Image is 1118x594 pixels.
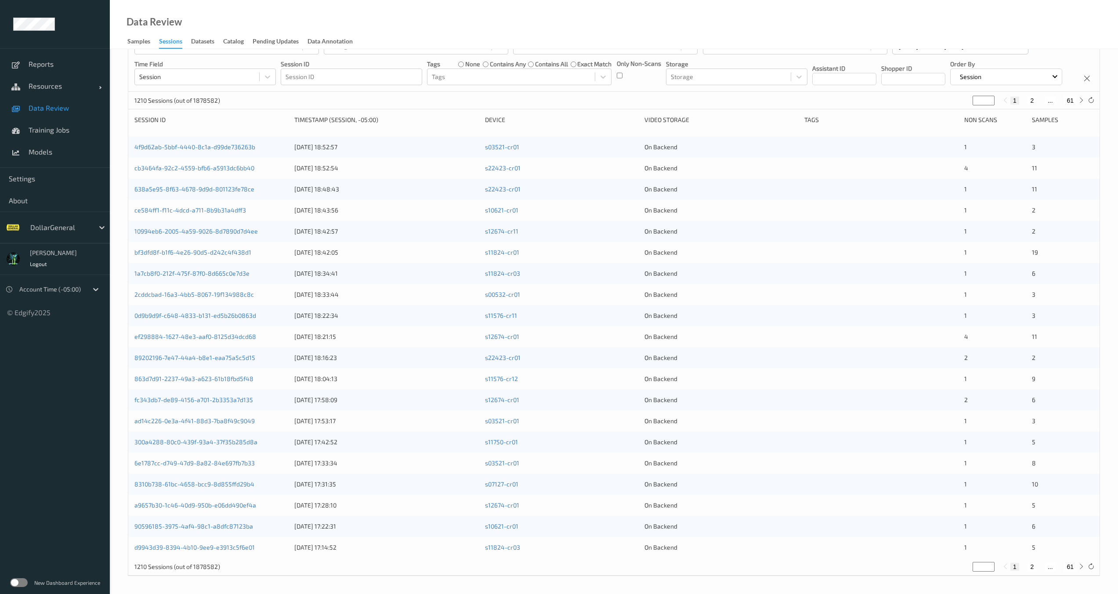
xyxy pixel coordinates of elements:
[964,375,967,382] span: 1
[485,375,518,382] a: s11576-cr12
[308,37,353,48] div: Data Annotation
[644,206,798,215] div: On Backend
[134,501,256,509] a: a9657b30-1c46-40d9-950b-e06dd490ef4a
[294,438,479,446] div: [DATE] 17:42:52
[253,37,299,48] div: Pending Updates
[485,164,521,172] a: s22423-cr01
[950,60,1062,68] p: Order By
[134,60,276,68] p: Time Field
[294,227,479,236] div: [DATE] 18:42:57
[1064,97,1076,104] button: 61
[1032,354,1035,361] span: 2
[964,354,968,361] span: 2
[804,115,958,124] div: Tags
[191,37,214,48] div: Datasets
[490,60,526,68] label: contains any
[427,60,440,68] p: Tags
[964,291,967,298] span: 1
[535,60,568,68] label: contains all
[294,206,479,215] div: [DATE] 18:43:56
[1064,563,1076,571] button: 61
[1032,164,1037,172] span: 11
[134,96,220,105] p: 1210 Sessions (out of 1878582)
[964,115,1026,124] div: Non Scans
[964,396,968,403] span: 2
[1032,248,1038,256] span: 19
[644,459,798,468] div: On Backend
[485,115,639,124] div: Device
[1028,97,1036,104] button: 2
[485,459,519,467] a: s03521-cr01
[1032,396,1035,403] span: 6
[485,396,519,403] a: s12674-cr01
[134,291,254,298] a: 2cddcbad-16a3-4bb5-8067-19f134988c8c
[964,501,967,509] span: 1
[294,115,479,124] div: Timestamp (Session, -05:00)
[964,333,968,340] span: 4
[485,206,518,214] a: s10621-cr01
[134,417,255,425] a: ad14c226-0e3a-4f41-88d3-7ba8f49c9049
[294,480,479,489] div: [DATE] 17:31:35
[644,522,798,531] div: On Backend
[485,501,519,509] a: s12674-cr01
[1032,333,1037,340] span: 11
[644,269,798,278] div: On Backend
[127,37,150,48] div: Samples
[964,164,968,172] span: 4
[644,543,798,552] div: On Backend
[1032,270,1035,277] span: 6
[294,396,479,404] div: [DATE] 17:58:09
[1032,375,1035,382] span: 9
[294,185,479,194] div: [DATE] 18:48:43
[964,522,967,530] span: 1
[577,60,611,68] label: exact match
[644,115,798,124] div: Video Storage
[1010,97,1019,104] button: 1
[812,64,876,73] p: Assistant ID
[485,143,519,151] a: s03521-cr01
[644,396,798,404] div: On Backend
[1032,459,1036,467] span: 8
[964,143,967,151] span: 1
[644,185,798,194] div: On Backend
[644,164,798,173] div: On Backend
[134,185,254,193] a: 638a5e95-8f63-4678-9d9d-801123fe78ce
[964,270,967,277] span: 1
[134,522,253,530] a: 90596185-3975-4af4-98c1-a8dfc87123ba
[294,164,479,173] div: [DATE] 18:52:54
[1032,501,1035,509] span: 5
[881,64,945,73] p: Shopper ID
[485,248,519,256] a: s11824-cr01
[1032,438,1035,446] span: 5
[134,480,254,488] a: 8310b738-61bc-4658-bcc9-8d855ffd29b4
[964,206,967,214] span: 1
[134,248,251,256] a: bf3dfd8f-b1f6-4e26-90d5-d242c4f438d1
[1032,480,1038,488] span: 10
[644,143,798,151] div: On Backend
[485,270,520,277] a: s11824-cr03
[253,36,308,48] a: Pending Updates
[191,36,223,48] a: Datasets
[964,417,967,425] span: 1
[294,332,479,341] div: [DATE] 18:21:15
[294,311,479,320] div: [DATE] 18:22:34
[964,459,967,467] span: 1
[666,60,807,68] p: Storage
[957,72,984,81] p: Session
[1045,563,1056,571] button: ...
[134,227,258,235] a: 10994eb6-2005-4a59-9026-8d7890d7d4ee
[223,36,253,48] a: Catalog
[644,374,798,383] div: On Backend
[644,227,798,236] div: On Backend
[134,438,257,446] a: 300a4288-80c0-439f-93a4-37f35b285d8a
[485,480,518,488] a: s07127-cr01
[127,36,159,48] a: Samples
[964,544,967,551] span: 1
[644,353,798,362] div: On Backend
[134,143,255,151] a: 4f9d62ab-5bbf-4440-8c1a-d99de736263b
[159,36,191,49] a: Sessions
[223,37,244,48] div: Catalog
[1032,206,1035,214] span: 2
[159,37,182,49] div: Sessions
[485,185,521,193] a: s22423-cr01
